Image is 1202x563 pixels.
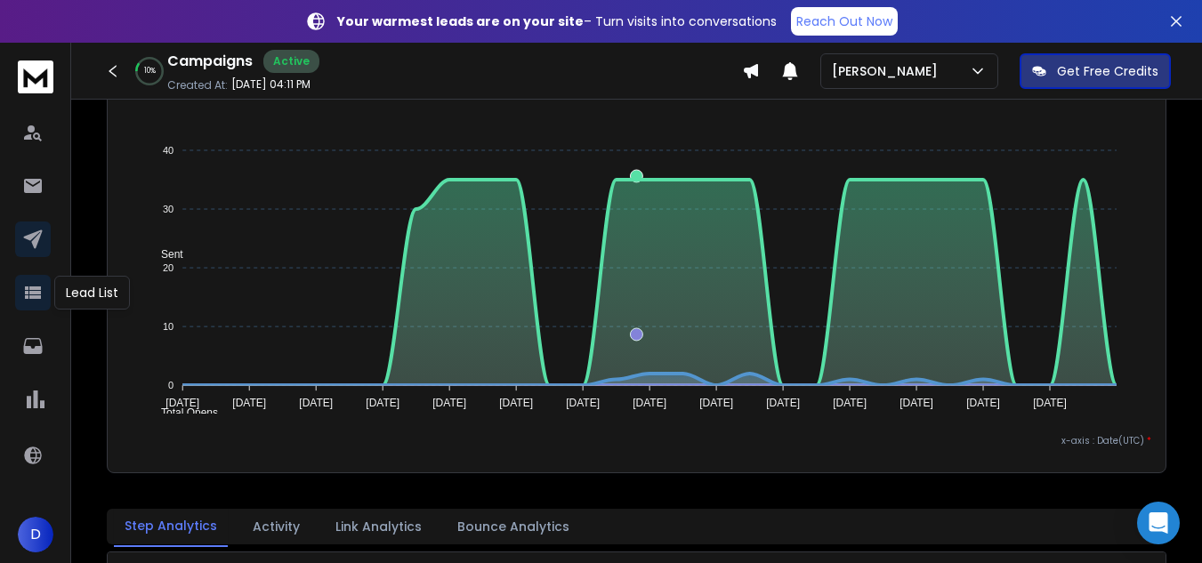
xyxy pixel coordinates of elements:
[167,78,228,92] p: Created At:
[796,12,892,30] p: Reach Out Now
[168,380,173,390] tspan: 0
[144,66,156,76] p: 10 %
[163,262,173,273] tspan: 20
[232,397,266,409] tspan: [DATE]
[833,397,867,409] tspan: [DATE]
[231,77,311,92] p: [DATE] 04:11 PM
[299,397,333,409] tspan: [DATE]
[114,506,228,547] button: Step Analytics
[1137,502,1180,544] div: Open Intercom Messenger
[766,397,800,409] tspan: [DATE]
[18,517,53,552] button: D
[18,60,53,93] img: logo
[167,51,253,72] h1: Campaigns
[832,62,945,80] p: [PERSON_NAME]
[1033,397,1067,409] tspan: [DATE]
[566,397,600,409] tspan: [DATE]
[447,507,580,546] button: Bounce Analytics
[899,397,933,409] tspan: [DATE]
[163,145,173,156] tspan: 40
[337,12,584,30] strong: Your warmest leads are on your site
[148,248,183,261] span: Sent
[633,397,666,409] tspan: [DATE]
[122,434,1151,447] p: x-axis : Date(UTC)
[366,397,399,409] tspan: [DATE]
[54,276,130,310] div: Lead List
[699,397,733,409] tspan: [DATE]
[165,397,199,409] tspan: [DATE]
[966,397,1000,409] tspan: [DATE]
[148,406,218,419] span: Total Opens
[163,204,173,214] tspan: 30
[163,321,173,332] tspan: 10
[791,7,898,36] a: Reach Out Now
[432,397,466,409] tspan: [DATE]
[1020,53,1171,89] button: Get Free Credits
[242,507,311,546] button: Activity
[1057,62,1158,80] p: Get Free Credits
[325,507,432,546] button: Link Analytics
[337,12,777,30] p: – Turn visits into conversations
[499,397,533,409] tspan: [DATE]
[263,50,319,73] div: Active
